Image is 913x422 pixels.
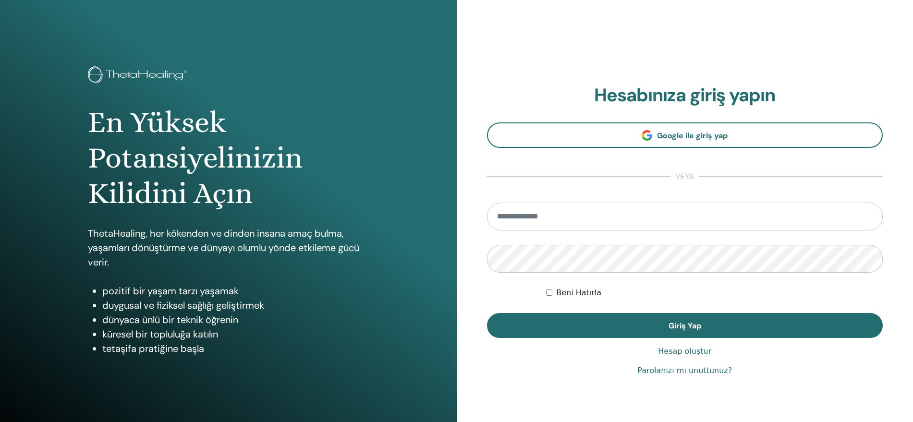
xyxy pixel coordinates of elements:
[88,226,368,269] p: ThetaHealing, her kökenden ve dinden insana amaç bulma, yaşamları dönüştürme ve dünyayı olumlu yö...
[556,287,601,299] label: Beni Hatırla
[88,105,368,212] h1: En Yüksek Potansiyelinizin Kilidini Açın
[102,313,368,327] li: dünyaca ünlü bir teknik öğrenin
[670,171,699,182] span: veya
[102,298,368,313] li: duygusal ve fiziksel sağlığı geliştirmek
[102,341,368,356] li: tetaşifa pratiğine başla
[658,346,711,357] a: Hesap oluştur
[487,122,883,148] a: Google ile giriş yap
[657,131,728,141] span: Google ile giriş yap
[669,321,701,331] span: Giriş Yap
[102,284,368,298] li: pozitif bir yaşam tarzı yaşamak
[102,327,368,341] li: küresel bir topluluğa katılın
[487,313,883,338] button: Giriş Yap
[546,287,883,299] div: Keep me authenticated indefinitely or until I manually logout
[487,84,883,107] h2: Hesabınıza giriş yapın
[637,365,732,376] a: Parolanızı mı unuttunuz?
